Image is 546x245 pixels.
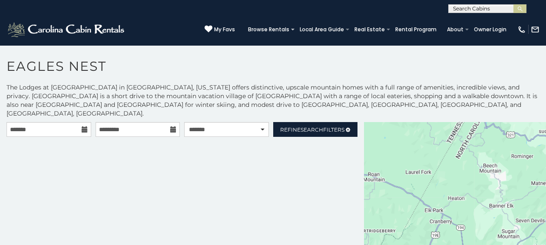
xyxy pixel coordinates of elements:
a: RefineSearchFilters [273,122,358,137]
span: Search [301,126,323,133]
a: My Favs [205,25,235,34]
a: Local Area Guide [295,23,348,36]
img: mail-regular-white.png [531,25,539,34]
a: About [443,23,468,36]
span: My Favs [214,26,235,33]
a: Rental Program [391,23,441,36]
img: phone-regular-white.png [517,25,526,34]
span: Refine Filters [280,126,344,133]
a: Real Estate [350,23,389,36]
a: Owner Login [470,23,511,36]
a: Browse Rentals [244,23,294,36]
img: White-1-2.png [7,21,127,38]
